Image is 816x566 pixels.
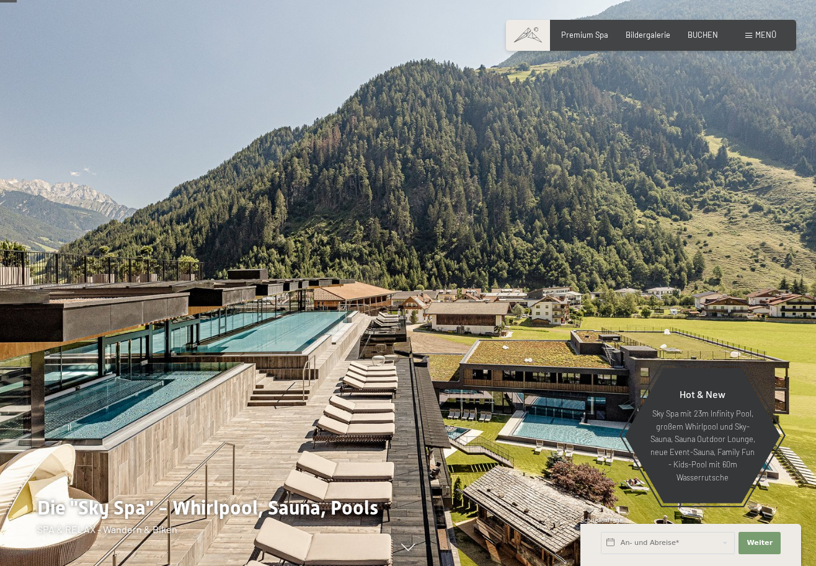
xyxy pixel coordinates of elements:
[688,30,718,40] a: BUCHEN
[649,407,756,484] p: Sky Spa mit 23m Infinity Pool, großem Whirlpool und Sky-Sauna, Sauna Outdoor Lounge, neue Event-S...
[626,30,670,40] a: Bildergalerie
[755,30,776,40] span: Menü
[624,368,781,504] a: Hot & New Sky Spa mit 23m Infinity Pool, großem Whirlpool und Sky-Sauna, Sauna Outdoor Lounge, ne...
[680,388,725,400] span: Hot & New
[561,30,608,40] a: Premium Spa
[747,538,773,548] span: Weiter
[738,532,781,554] button: Weiter
[580,516,623,524] span: Schnellanfrage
